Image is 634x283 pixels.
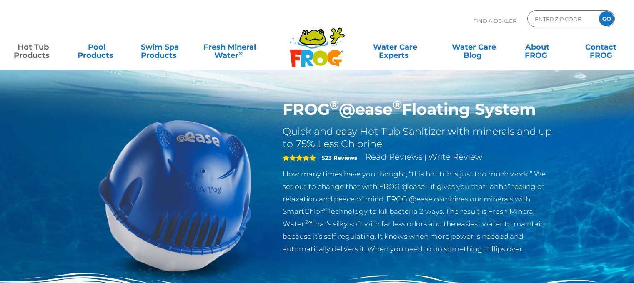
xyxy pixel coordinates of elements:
[355,39,435,55] a: Water CareExperts
[393,97,402,112] sup: ®
[513,39,562,55] a: AboutFROG
[199,39,261,55] a: Fresh MineralWater∞
[576,39,626,55] a: ContactFROG
[283,100,555,119] h1: FROG @ease Floating System
[599,11,614,26] input: GO
[72,39,121,55] a: PoolProducts
[330,97,339,112] sup: ®
[283,168,555,255] p: How many times have you thought, “this hot tub is just too much work!” We set out to change that ...
[8,39,58,55] a: Hot TubProducts
[238,50,243,56] sup: ∞
[473,10,516,31] p: Find A Dealer
[304,219,312,225] sup: ®∞
[365,152,423,162] a: Read Reviews
[283,125,555,150] h2: Quick and easy Hot Tub Sanitizer with minerals and up to 75% Less Chlorine
[323,206,327,213] sup: ®
[428,152,482,162] a: Write Review
[449,39,499,55] a: Water CareBlog
[322,154,357,161] strong: 523 Reviews
[285,17,349,67] img: Frog Products Logo
[424,154,426,161] span: |
[135,39,185,55] a: Swim SpaProducts
[283,154,316,161] span: 5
